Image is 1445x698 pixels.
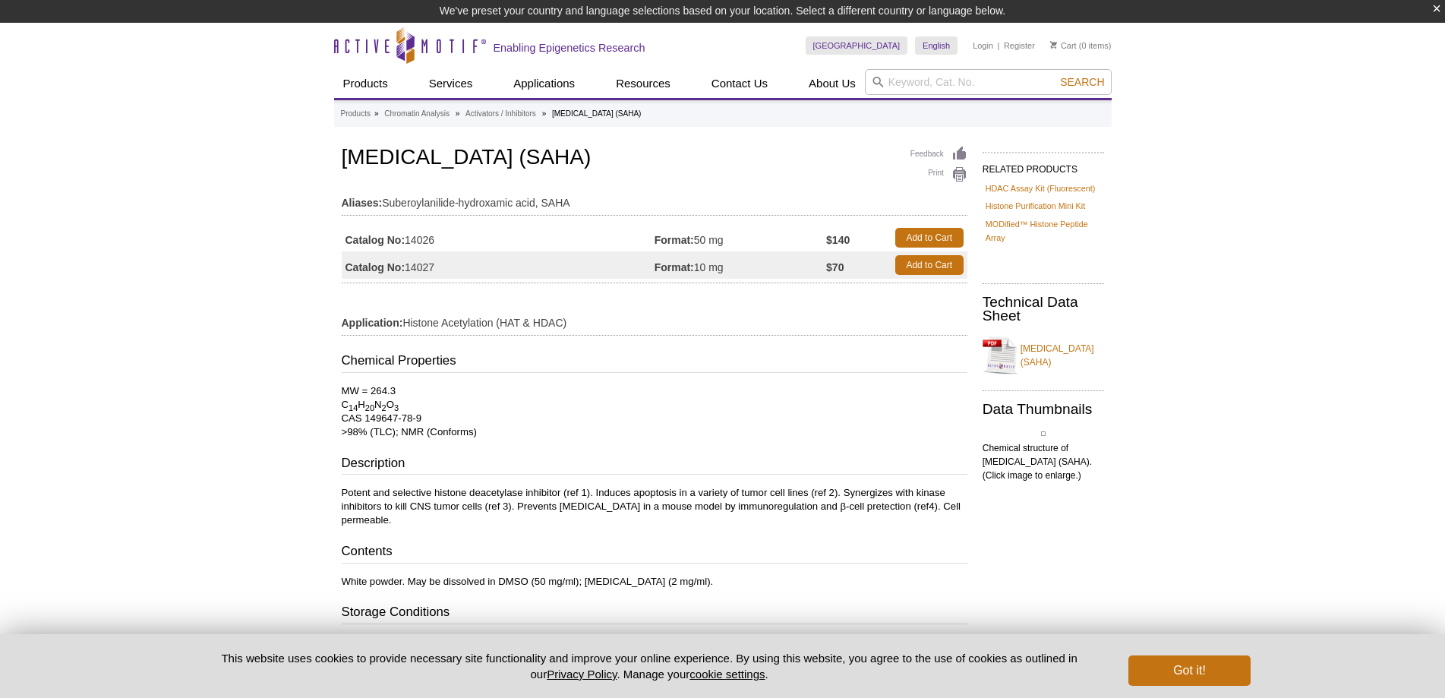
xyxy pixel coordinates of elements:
[342,542,967,564] h3: Contents
[806,36,908,55] a: [GEOGRAPHIC_DATA]
[973,40,993,51] a: Login
[342,486,967,527] p: Potent and selective histone deacetylase inhibitor (ref 1). Induces apoptosis in a variety of tum...
[983,333,1104,378] a: [MEDICAL_DATA] (SAHA)
[986,199,1085,213] a: Histone Purification Mini Kit
[195,650,1104,682] p: This website uses cookies to provide necessary site functionality and improve your online experie...
[1041,431,1046,436] img: Chemical structure of Vorinostat (SAHA).
[384,107,450,121] a: Chromatin Analysis
[910,166,967,183] a: Print
[342,307,967,331] td: Histone Acetylation (HAT & HDAC)
[465,107,536,121] a: Activators / Inhibitors
[342,454,967,475] h3: Description
[998,36,1000,55] li: |
[910,146,967,163] a: Feedback
[986,182,1096,195] a: HDAC Assay Kit (Fluorescent)
[365,403,374,412] sub: 20
[895,255,964,275] a: Add to Cart
[655,233,694,247] strong: Format:
[420,69,482,98] a: Services
[552,109,641,118] li: [MEDICAL_DATA] (SAHA)
[826,261,844,274] strong: $70
[607,69,680,98] a: Resources
[342,384,967,439] p: MW = 264.3 C H N O CAS 149647-78-9 >98% (TLC); NMR (Conforms)
[702,69,777,98] a: Contact Us
[342,352,967,373] h3: Chemical Properties
[895,228,964,248] a: Add to Cart
[983,295,1104,323] h2: Technical Data Sheet
[800,69,865,98] a: About Us
[345,233,405,247] strong: Catalog No:
[1055,75,1109,89] button: Search
[342,603,967,624] h3: Storage Conditions
[1050,40,1077,51] a: Cart
[349,403,358,412] sub: 14
[655,251,826,279] td: 10 mg
[342,196,383,210] strong: Aliases:
[494,41,645,55] h2: Enabling Epigenetics Research
[394,403,399,412] sub: 3
[983,441,1104,482] p: Chemical structure of [MEDICAL_DATA] (SAHA). (Click image to enlarge.)
[915,36,958,55] a: English
[655,224,826,251] td: 50 mg
[1050,36,1112,55] li: (0 items)
[334,69,397,98] a: Products
[1060,76,1104,88] span: Search
[986,217,1101,245] a: MODified™ Histone Peptide Array
[342,251,655,279] td: 14027
[826,233,850,247] strong: $140
[342,187,967,211] td: Suberoylanilide-hydroxamic acid, SAHA
[456,109,460,118] li: »
[345,261,405,274] strong: Catalog No:
[1050,41,1057,49] img: Your Cart
[542,109,547,118] li: »
[689,668,765,681] button: cookie settings
[374,109,379,118] li: »
[865,69,1112,95] input: Keyword, Cat. No.
[983,403,1104,416] h2: Data Thumbnails
[547,668,617,681] a: Privacy Policy
[1128,655,1250,686] button: Got it!
[1004,40,1035,51] a: Register
[342,224,655,251] td: 14026
[342,146,967,172] h1: [MEDICAL_DATA] (SAHA)
[342,575,967,589] p: White powder. May be dissolved in DMSO (50 mg/ml); [MEDICAL_DATA] (2 mg/ml).
[342,316,403,330] strong: Application:
[341,107,371,121] a: Products
[504,69,584,98] a: Applications
[983,152,1104,179] h2: RELATED PRODUCTS
[655,261,694,274] strong: Format:
[382,403,386,412] sub: 2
